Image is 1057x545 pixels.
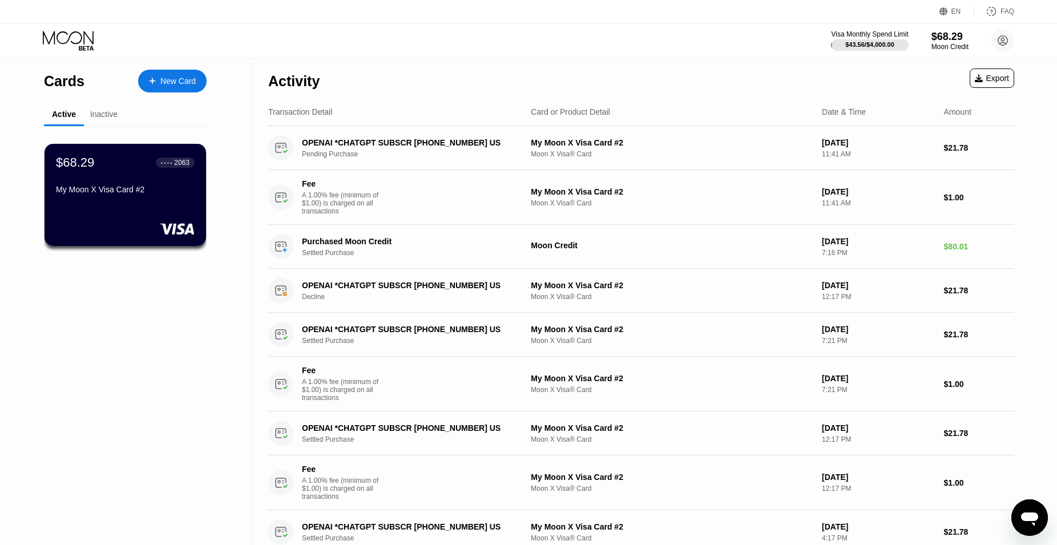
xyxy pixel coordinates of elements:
div: [DATE] [822,187,934,196]
div: Activity [268,73,320,90]
div: My Moon X Visa Card #2 [531,374,813,383]
div: Transaction Detail [268,107,332,116]
div: Moon X Visa® Card [531,386,813,394]
div: [DATE] [822,138,934,147]
div: Fee [302,366,382,375]
div: Moon X Visa® Card [531,150,813,158]
div: Decline [302,293,530,301]
div: 7:21 PM [822,337,934,345]
div: My Moon X Visa Card #2 [531,473,813,482]
div: Fee [302,465,382,474]
div: FeeA 1.00% fee (minimum of $1.00) is charged on all transactionsMy Moon X Visa Card #2Moon X Visa... [268,170,1014,225]
div: 7:21 PM [822,386,934,394]
div: FeeA 1.00% fee (minimum of $1.00) is charged on all transactionsMy Moon X Visa Card #2Moon X Visa... [268,455,1014,510]
div: $68.29● ● ● ●2063My Moon X Visa Card #2 [45,144,206,246]
div: OPENAI *CHATGPT SUBSCR [PHONE_NUMBER] USPending PurchaseMy Moon X Visa Card #2Moon X Visa® Card[D... [268,126,1014,170]
div: Moon X Visa® Card [531,199,813,207]
div: My Moon X Visa Card #2 [531,325,813,334]
div: New Card [160,76,196,86]
div: EN [939,6,974,17]
div: EN [951,7,961,15]
div: My Moon X Visa Card #2 [531,187,813,196]
div: Moon X Visa® Card [531,534,813,542]
div: Amount [944,107,971,116]
div: New Card [138,70,207,92]
div: $1.00 [944,193,1014,202]
div: $68.29 [56,155,94,170]
div: [DATE] [822,473,934,482]
div: Export [970,68,1014,88]
div: Moon X Visa® Card [531,293,813,301]
div: $1.00 [944,380,1014,389]
div: Moon X Visa® Card [531,485,813,492]
div: 12:17 PM [822,435,934,443]
div: $21.78 [944,429,1014,438]
div: Settled Purchase [302,534,530,542]
div: My Moon X Visa Card #2 [531,281,813,290]
div: [DATE] [822,522,934,531]
div: [DATE] [822,237,934,246]
div: A 1.00% fee (minimum of $1.00) is charged on all transactions [302,378,388,402]
div: Settled Purchase [302,435,530,443]
div: 2063 [174,159,189,167]
div: Moon X Visa® Card [531,435,813,443]
div: My Moon X Visa Card #2 [56,185,195,194]
div: Visa Monthly Spend Limit$43.56/$4,000.00 [831,30,908,51]
div: Fee [302,179,382,188]
div: $21.78 [944,143,1014,152]
div: Purchased Moon CreditSettled PurchaseMoon Credit[DATE]7:16 PM$80.01 [268,225,1014,269]
div: Active [52,110,76,119]
div: OPENAI *CHATGPT SUBSCR [PHONE_NUMBER] US [302,423,514,433]
div: $80.01 [944,242,1014,251]
div: $68.29 [931,31,969,43]
div: Moon Credit [531,241,813,250]
div: A 1.00% fee (minimum of $1.00) is charged on all transactions [302,477,388,500]
div: Moon X Visa® Card [531,337,813,345]
div: 7:16 PM [822,249,934,257]
div: OPENAI *CHATGPT SUBSCR [PHONE_NUMBER] USSettled PurchaseMy Moon X Visa Card #2Moon X Visa® Card[D... [268,313,1014,357]
div: [DATE] [822,325,934,334]
div: Settled Purchase [302,249,530,257]
div: My Moon X Visa Card #2 [531,522,813,531]
div: My Moon X Visa Card #2 [531,423,813,433]
div: FAQ [1000,7,1014,15]
div: $21.78 [944,286,1014,295]
div: Purchased Moon Credit [302,237,514,246]
iframe: Кнопка запуска окна обмена сообщениями [1011,499,1048,536]
div: Inactive [90,110,118,119]
div: Cards [44,73,84,90]
div: 12:17 PM [822,485,934,492]
div: 12:17 PM [822,293,934,301]
div: FeeA 1.00% fee (minimum of $1.00) is charged on all transactionsMy Moon X Visa Card #2Moon X Visa... [268,357,1014,411]
div: 4:17 PM [822,534,934,542]
div: OPENAI *CHATGPT SUBSCR [PHONE_NUMBER] USSettled PurchaseMy Moon X Visa Card #2Moon X Visa® Card[D... [268,411,1014,455]
div: Date & Time [822,107,866,116]
div: [DATE] [822,281,934,290]
div: OPENAI *CHATGPT SUBSCR [PHONE_NUMBER] US [302,138,514,147]
div: My Moon X Visa Card #2 [531,138,813,147]
div: $43.56 / $4,000.00 [845,41,894,48]
div: $21.78 [944,527,1014,536]
div: $68.29Moon Credit [931,31,969,51]
div: Visa Monthly Spend Limit [831,30,908,38]
div: Export [975,74,1009,83]
div: FAQ [974,6,1014,17]
div: A 1.00% fee (minimum of $1.00) is charged on all transactions [302,191,388,215]
div: Card or Product Detail [531,107,610,116]
div: Moon Credit [931,43,969,51]
div: OPENAI *CHATGPT SUBSCR [PHONE_NUMBER] US [302,522,514,531]
div: OPENAI *CHATGPT SUBSCR [PHONE_NUMBER] USDeclineMy Moon X Visa Card #2Moon X Visa® Card[DATE]12:17... [268,269,1014,313]
div: $1.00 [944,478,1014,487]
div: OPENAI *CHATGPT SUBSCR [PHONE_NUMBER] US [302,281,514,290]
div: OPENAI *CHATGPT SUBSCR [PHONE_NUMBER] US [302,325,514,334]
div: 11:41 AM [822,199,934,207]
div: Pending Purchase [302,150,530,158]
div: 11:41 AM [822,150,934,158]
div: [DATE] [822,423,934,433]
div: ● ● ● ● [161,161,172,164]
div: [DATE] [822,374,934,383]
div: Settled Purchase [302,337,530,345]
div: $21.78 [944,330,1014,339]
